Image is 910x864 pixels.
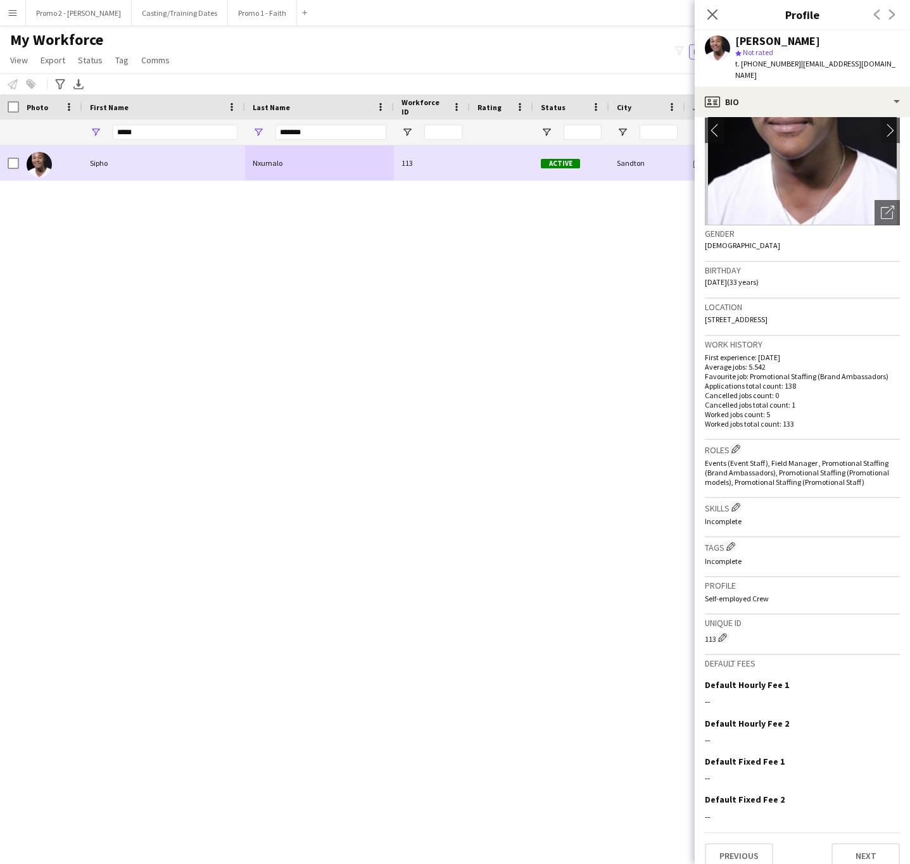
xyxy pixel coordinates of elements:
h3: Tags [705,540,900,553]
span: t. [PHONE_NUMBER] [735,59,801,68]
h3: Roles [705,442,900,456]
div: [PERSON_NAME] [735,35,820,47]
span: Not rated [743,47,773,57]
span: View [10,54,28,66]
span: Rating [477,103,502,112]
a: Export [35,52,70,68]
button: Open Filter Menu [253,127,264,138]
p: Incomplete [705,517,900,526]
button: Open Filter Menu [617,127,628,138]
div: 113 [705,631,900,644]
div: -- [705,696,900,707]
input: Status Filter Input [564,125,602,140]
h3: Work history [705,339,900,350]
button: Open Filter Menu [541,127,552,138]
h3: Unique ID [705,617,900,629]
h3: Default Fixed Fee 1 [705,756,785,767]
input: Workforce ID Filter Input [424,125,462,140]
a: Tag [110,52,134,68]
span: First Name [90,103,129,112]
button: Open Filter Menu [693,127,704,138]
div: Bio [695,87,910,117]
span: Workforce ID [401,97,447,116]
app-action-btn: Advanced filters [53,77,68,92]
span: Active [541,159,580,168]
button: Everyone6,987 [689,44,752,59]
img: Crew avatar or photo [705,35,900,225]
span: Tag [115,54,129,66]
span: Joined [693,103,717,112]
div: Sipho [82,146,245,180]
span: [STREET_ADDRESS] [705,315,768,324]
button: Open Filter Menu [401,127,413,138]
h3: Default Hourly Fee 2 [705,718,789,729]
p: Applications total count: 138 [705,381,900,391]
span: Comms [141,54,170,66]
div: -- [705,811,900,822]
div: -- [705,734,900,746]
button: Promo 2 - [PERSON_NAME] [26,1,132,25]
span: Export [41,54,65,66]
p: First experience: [DATE] [705,353,900,362]
p: Cancelled jobs total count: 1 [705,400,900,410]
div: -- [705,772,900,784]
span: Last Name [253,103,290,112]
h3: Profile [705,580,900,591]
h3: Birthday [705,265,900,276]
div: Sandton [609,146,685,180]
button: Casting/Training Dates [132,1,228,25]
span: | [EMAIL_ADDRESS][DOMAIN_NAME] [735,59,895,80]
img: Sipho Nxumalo [27,152,52,177]
div: [DATE] [685,146,761,180]
span: [DATE] (33 years) [705,277,759,287]
input: First Name Filter Input [113,125,237,140]
button: Promo 1 - Faith [228,1,297,25]
div: Open photos pop-in [875,200,900,225]
span: Events (Event Staff), Field Manager , Promotional Staffing (Brand Ambassadors), Promotional Staff... [705,458,889,487]
button: Open Filter Menu [90,127,101,138]
input: Last Name Filter Input [275,125,386,140]
h3: Default fees [705,658,900,669]
p: Cancelled jobs count: 0 [705,391,900,400]
p: Incomplete [705,556,900,566]
div: Nxumalo [245,146,394,180]
h3: Gender [705,228,900,239]
app-action-btn: Export XLSX [71,77,86,92]
h3: Location [705,301,900,313]
a: Comms [136,52,175,68]
a: View [5,52,33,68]
h3: Skills [705,501,900,514]
span: Status [541,103,566,112]
span: Status [78,54,103,66]
h3: Default Hourly Fee 1 [705,679,789,691]
p: Self-employed Crew [705,594,900,603]
span: [DEMOGRAPHIC_DATA] [705,241,780,250]
h3: Profile [695,6,910,23]
input: City Filter Input [640,125,678,140]
span: Photo [27,103,48,112]
p: Average jobs: 5.542 [705,362,900,372]
p: Favourite job: Promotional Staffing (Brand Ambassadors) [705,372,900,381]
h3: Default Fixed Fee 2 [705,794,785,805]
span: City [617,103,631,112]
p: Worked jobs count: 5 [705,410,900,419]
a: Status [73,52,108,68]
span: My Workforce [10,30,103,49]
div: 113 [394,146,470,180]
p: Worked jobs total count: 133 [705,419,900,429]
